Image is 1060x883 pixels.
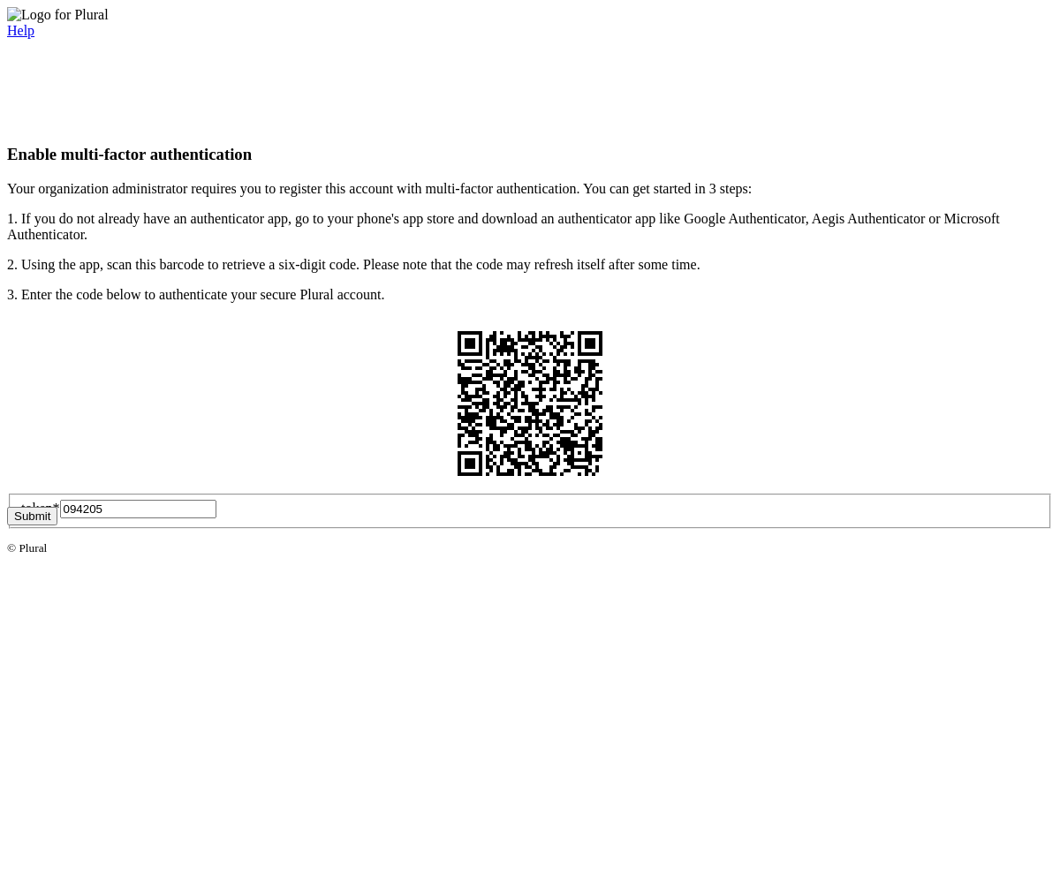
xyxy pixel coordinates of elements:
img: Logo for Plural [7,7,109,23]
label: token [21,501,60,516]
button: Submit [7,507,57,525]
p: 1. If you do not already have an authenticator app, go to your phone's app store and download an ... [7,211,1053,243]
small: © Plural [7,541,47,555]
h3: Enable multi-factor authentication [7,145,1053,164]
p: Your organization administrator requires you to register this account with multi-factor authentic... [7,181,1053,197]
a: Help [7,23,34,38]
p: 3. Enter the code below to authenticate your secure Plural account. [7,287,1053,303]
p: 2. Using the app, scan this barcode to retrieve a six-digit code. Please note that the code may r... [7,257,1053,273]
img: QR Code [443,317,617,490]
input: Six-digit code [60,500,216,518]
